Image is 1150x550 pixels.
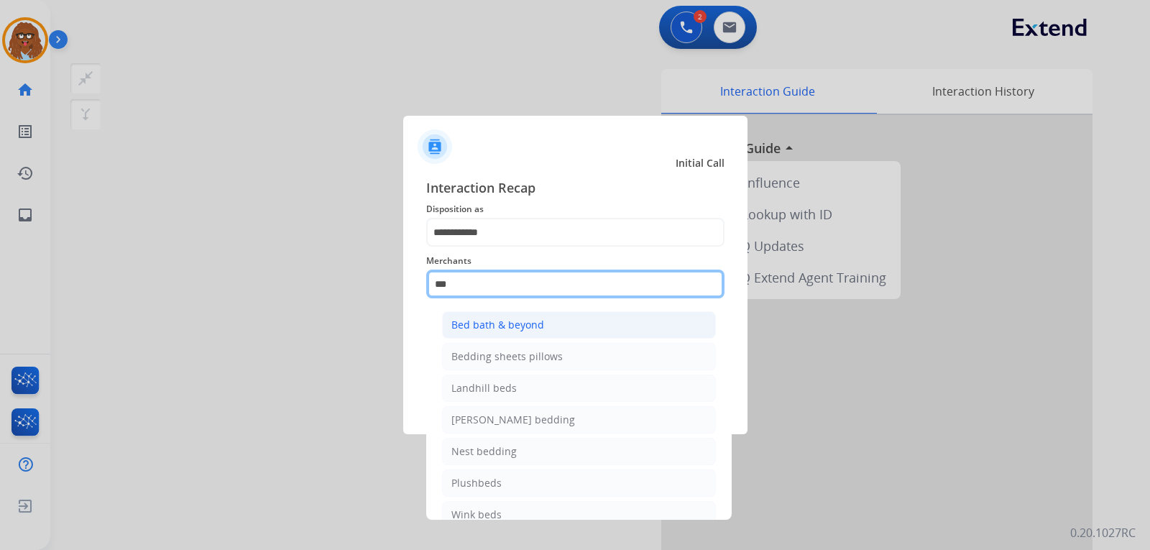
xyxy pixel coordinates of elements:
[451,413,575,427] div: [PERSON_NAME] bedding
[451,444,517,459] div: Nest bedding
[426,252,724,270] span: Merchants
[1070,524,1136,541] p: 0.20.1027RC
[426,201,724,218] span: Disposition as
[451,508,502,522] div: Wink beds
[676,156,724,170] span: Initial Call
[451,476,502,490] div: Plushbeds
[451,349,563,364] div: Bedding sheets pillows
[418,129,452,164] img: contactIcon
[451,381,517,395] div: Landhill beds
[451,318,544,332] div: Bed bath & beyond
[426,178,724,201] span: Interaction Recap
